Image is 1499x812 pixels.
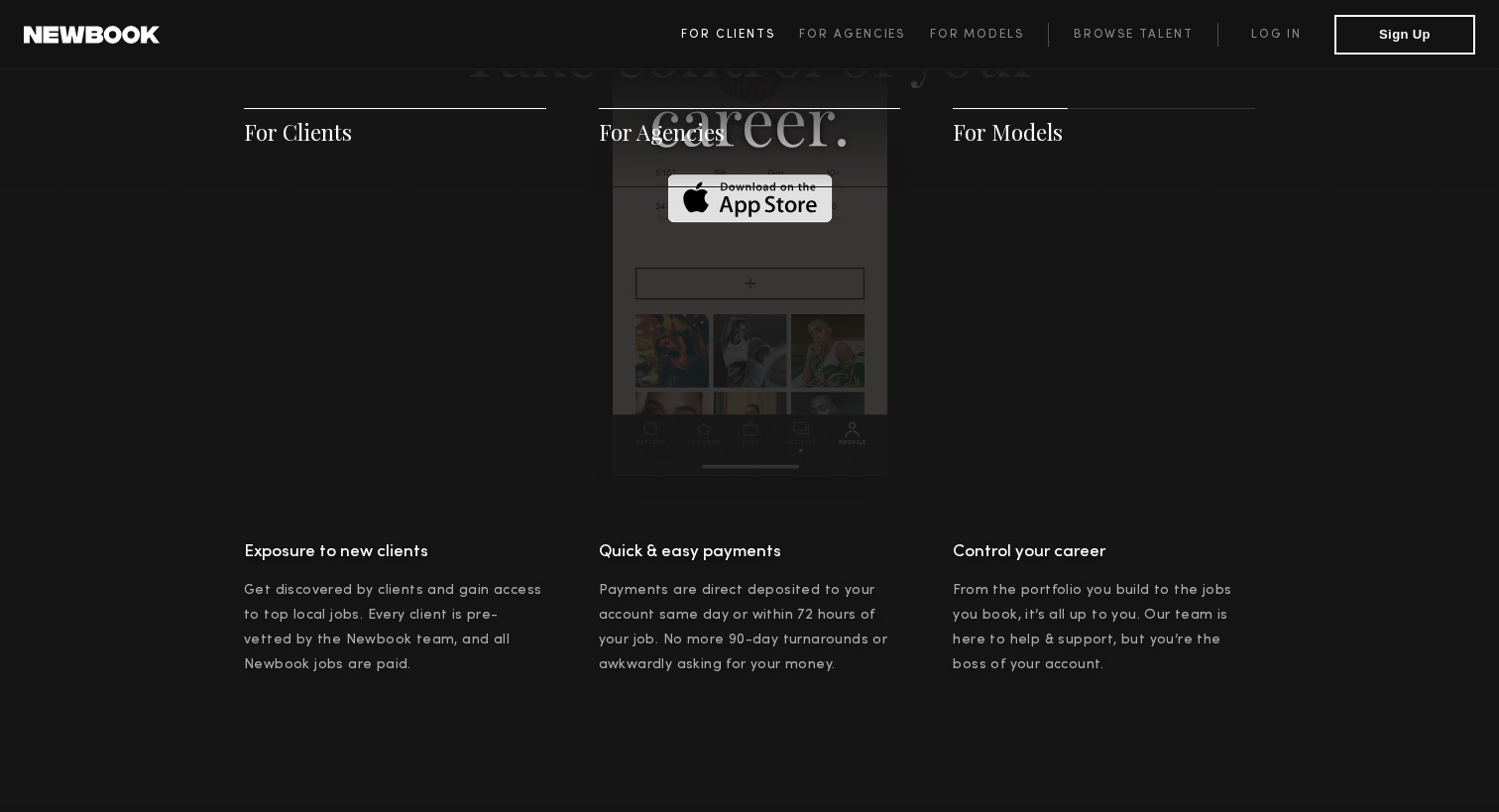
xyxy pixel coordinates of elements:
a: For Agencies [599,117,725,147]
a: Browse Talent [1048,23,1217,47]
button: Sign Up [1334,15,1475,55]
a: For Agencies [799,23,929,47]
h4: Exposure to new clients [244,537,546,567]
span: Payments are direct deposited to your account same day or within 72 hours of your job. No more 90... [599,584,888,671]
span: Get discovered by clients and gain access to top local jobs. Every client is pre-vetted by the Ne... [244,584,541,671]
a: For Models [930,23,1049,47]
span: For Models [930,29,1024,41]
span: From the portfolio you build to the jobs you book, it’s all up to you. Our team is here to help &... [953,584,1231,671]
a: For Models [953,117,1063,147]
a: For Clients [681,23,799,47]
h4: Control your career [953,537,1255,567]
a: For Clients [244,117,352,147]
span: For Agencies [799,29,905,41]
h4: Quick & easy payments [599,537,901,567]
span: For Clients [681,29,775,41]
a: Log in [1217,23,1334,47]
img: Download on the App Store [667,174,832,223]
